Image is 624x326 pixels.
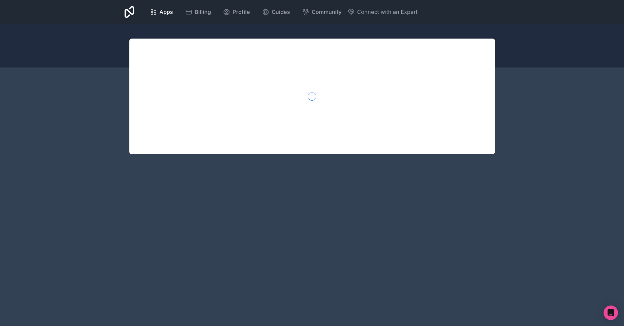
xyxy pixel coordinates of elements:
a: Guides [257,5,295,19]
a: Apps [145,5,178,19]
a: Community [297,5,346,19]
div: Open Intercom Messenger [604,306,618,320]
button: Connect with an Expert [348,8,418,16]
span: Guides [272,8,290,16]
a: Profile [218,5,255,19]
a: Billing [180,5,216,19]
span: Apps [159,8,173,16]
span: Community [312,8,341,16]
span: Profile [233,8,250,16]
span: Billing [195,8,211,16]
span: Connect with an Expert [357,8,418,16]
